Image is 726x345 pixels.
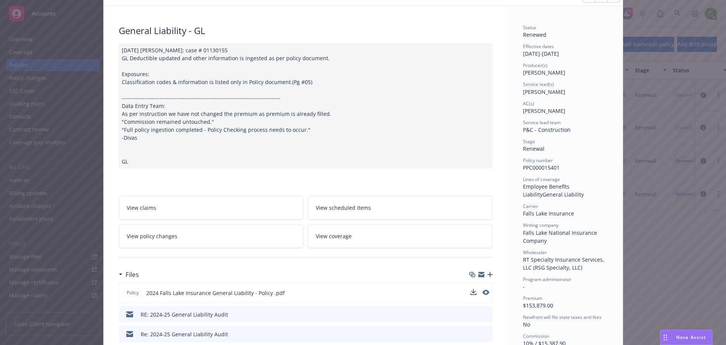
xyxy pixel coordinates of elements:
span: Falls Lake Insurance [523,210,574,217]
h3: Files [126,270,139,279]
button: download file [471,311,477,318]
span: Renewed [523,31,546,38]
span: AC(s) [523,100,534,107]
div: RE: 2024-25 General Liability Audit [141,311,228,318]
span: [PERSON_NAME] [523,88,565,95]
span: Lines of coverage [523,176,560,183]
div: General Liability - GL [119,24,493,37]
div: [DATE] - [DATE] [523,43,608,58]
span: $153,879.00 [523,302,553,309]
button: Nova Assist [660,330,712,345]
span: Program administrator [523,276,571,283]
div: Re: 2024-25 General Liability Audit [141,330,228,338]
a: View claims [119,196,304,220]
span: Nova Assist [676,334,706,340]
span: General Liability [543,191,584,198]
span: Effective dates [523,43,554,50]
div: Files [119,270,139,279]
span: Service lead team [523,119,561,126]
button: preview file [482,290,489,295]
span: Commission [523,333,549,339]
span: Status [523,24,536,31]
span: Policy number [523,157,553,164]
span: P&C - Construction [523,126,571,133]
span: Renewal [523,145,544,152]
span: - [523,283,525,290]
button: download file [470,289,476,297]
button: download file [471,330,477,338]
span: 2024 Falls Lake Insurance General Liability - Policy .pdf [146,289,285,297]
span: Premium [523,295,542,301]
span: Stage [523,138,535,145]
span: [PERSON_NAME] [523,69,565,76]
button: preview file [483,330,490,338]
span: View coverage [316,232,352,240]
span: [PERSON_NAME] [523,107,565,114]
span: Writing company [523,222,558,228]
a: View scheduled items [308,196,493,220]
button: download file [470,289,476,295]
span: View scheduled items [316,204,371,212]
div: Drag to move [661,330,670,345]
span: RT Specialty Insurance Services, LLC (RSG Specialty, LLC) [523,256,606,271]
span: Policy [125,289,140,296]
span: Carrier [523,203,538,209]
span: View claims [127,204,156,212]
a: View policy changes [119,224,304,248]
div: [DATE] [PERSON_NAME]: case # 01130155 GL Deductible updated and other information is ingested as ... [119,43,493,169]
span: Newfront will file state taxes and fees [523,314,602,320]
span: View policy changes [127,232,177,240]
span: Wholesaler [523,249,547,256]
span: Producer(s) [523,62,548,69]
span: PPC000015401 [523,164,560,171]
button: preview file [483,311,490,318]
button: preview file [482,289,489,297]
span: Employee Benefits Liability [523,183,571,198]
a: View coverage [308,224,493,248]
span: Falls Lake National Insurance Company [523,229,599,244]
span: Service lead(s) [523,81,554,87]
span: No [523,321,530,328]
